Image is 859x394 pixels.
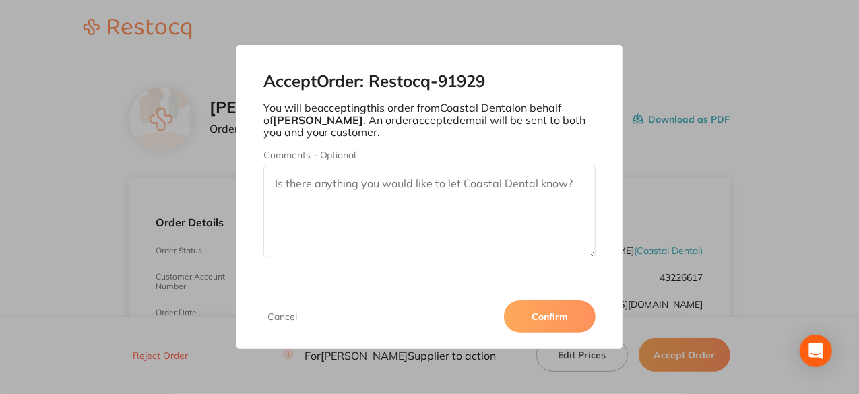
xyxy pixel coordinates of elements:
h2: Accept Order: Restocq- 91929 [263,72,596,91]
button: Cancel [263,310,301,323]
b: [PERSON_NAME] [273,113,364,127]
div: Open Intercom Messenger [800,335,832,367]
button: Confirm [504,300,596,333]
label: Comments - Optional [263,150,596,160]
p: You will be accepting this order from Coastal Dental on behalf of . An order accepted email will ... [263,102,596,139]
